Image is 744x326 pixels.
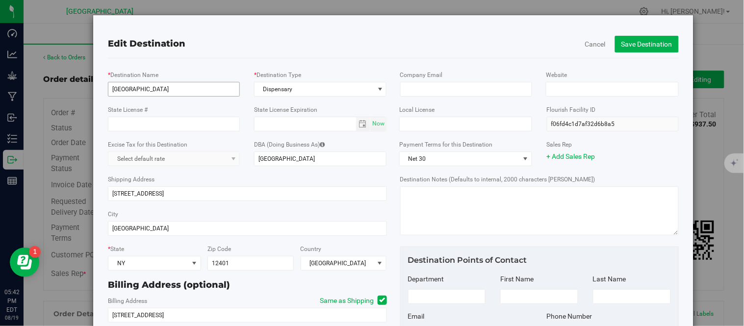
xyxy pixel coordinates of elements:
[408,312,425,320] span: Email
[29,246,41,258] iframe: Resource center unread badge
[207,245,231,253] label: Zip Code
[500,275,534,283] span: First Name
[400,175,595,184] label: Destination Notes (Defaults to internal, 2000 characters [PERSON_NAME])
[255,82,374,96] span: Dispensary
[310,296,387,306] label: Same as Shipping
[399,140,532,149] label: Payment Terms for this Destination
[615,36,679,52] button: Save Destination
[108,71,158,79] label: Destination Name
[108,245,124,253] label: State
[108,278,386,292] div: Billing Address (optional)
[400,71,443,79] label: Company Email
[593,275,626,283] span: Last Name
[254,140,325,149] label: DBA (Doing Business As)
[108,105,148,114] label: State License #
[108,175,154,184] label: Shipping Address
[320,142,325,148] i: DBA is the name that will appear in destination selectors and in grids. If left blank, it will be...
[370,117,386,131] span: select
[547,105,596,114] label: Flourish Facility ID
[547,152,595,160] a: + Add Sales Rep
[108,256,188,270] span: NY
[400,152,519,166] span: Net 30
[547,312,592,320] span: Phone Number
[108,37,679,50] div: Edit Destination
[10,248,39,277] iframe: Resource center
[108,210,118,219] label: City
[547,140,572,149] label: Sales Rep
[399,105,435,114] label: Local License
[108,297,147,305] label: Billing Address
[546,71,567,79] label: Website
[356,117,370,131] span: select
[301,245,322,253] label: Country
[301,256,374,270] span: [GEOGRAPHIC_DATA]
[108,140,187,149] label: Excise Tax for this Destination
[254,105,317,114] label: State License Expiration
[408,255,527,265] span: Destination Points of Contact
[374,82,386,96] span: select
[585,39,606,49] button: Cancel
[408,275,444,283] span: Department
[370,117,387,131] span: Set Current date
[254,71,301,79] label: Destination Type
